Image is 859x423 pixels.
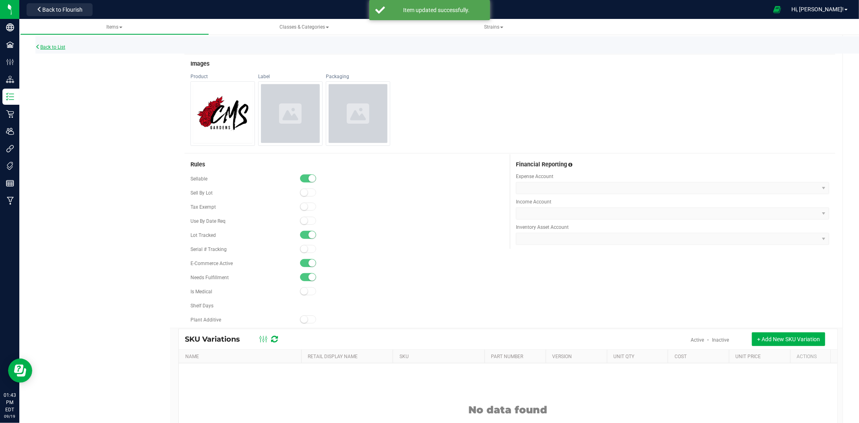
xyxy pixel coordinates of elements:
span: Inventory Asset Account [516,224,829,231]
div: Label [258,73,323,80]
iframe: Resource center [8,359,32,383]
inline-svg: Integrations [6,145,14,153]
span: Expense Account [516,173,829,180]
button: + Add New SKU Variation [752,332,825,346]
span: Income Account [516,198,829,205]
inline-svg: Company [6,23,14,31]
a: Active [691,337,704,343]
inline-svg: Retail [6,110,14,118]
a: Name [185,354,199,359]
a: Unit Qty [613,354,634,359]
inline-svg: Users [6,127,14,135]
inline-svg: Distribution [6,75,14,83]
span: Strains [484,24,503,30]
inline-svg: Reports [6,179,14,187]
span: Hi, [PERSON_NAME]! [791,6,844,12]
span: + Add New SKU Variation [757,336,820,342]
inline-svg: Tags [6,162,14,170]
span: E-Commerce Active [190,261,233,266]
div: No data found [179,384,837,416]
a: Version [552,354,572,359]
a: Unit Price [736,354,761,359]
div: Product [190,73,255,80]
span: Needs Fulfillment [190,275,229,280]
span: Tax Exempt [190,204,216,210]
inline-svg: Manufacturing [6,197,14,205]
span: Shelf Days [190,303,213,309]
p: 09/19 [4,413,16,419]
span: Sell By Lot [190,190,213,196]
a: Retail Display Name [308,354,358,359]
button: Back to Flourish [27,3,93,16]
span: Items [106,24,122,30]
div: Actions [797,354,827,359]
span: Open Ecommerce Menu [768,2,786,17]
a: SKU [399,354,409,359]
inline-svg: Configuration [6,58,14,66]
span: Plant Additive [190,317,221,323]
h3: Images [190,61,829,67]
div: Packaging [326,73,390,80]
inline-svg: Inventory [6,93,14,101]
span: Back to Flourish [42,6,83,13]
span: Sellable [190,176,207,182]
a: Back to List [35,44,65,50]
span: Financial Reporting [516,161,567,168]
inline-svg: Facilities [6,41,14,49]
span: Is Medical [190,289,212,294]
a: Cost [675,354,687,359]
span: SKU Variations [185,335,248,344]
span: Assign this inventory item to the correct financial accounts(s) [568,162,572,168]
p: 01:43 PM EDT [4,392,16,413]
span: Lot Tracked [190,232,216,238]
a: Inactive [712,337,729,343]
span: Serial # Tracking [190,247,227,252]
div: Item updated successfully. [389,6,484,14]
span: Classes & Categories [279,24,329,30]
a: PART NUMBER [491,354,523,359]
span: Use By Date Req [190,218,226,224]
span: Rules [190,161,205,168]
img: undefined [193,84,252,143]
